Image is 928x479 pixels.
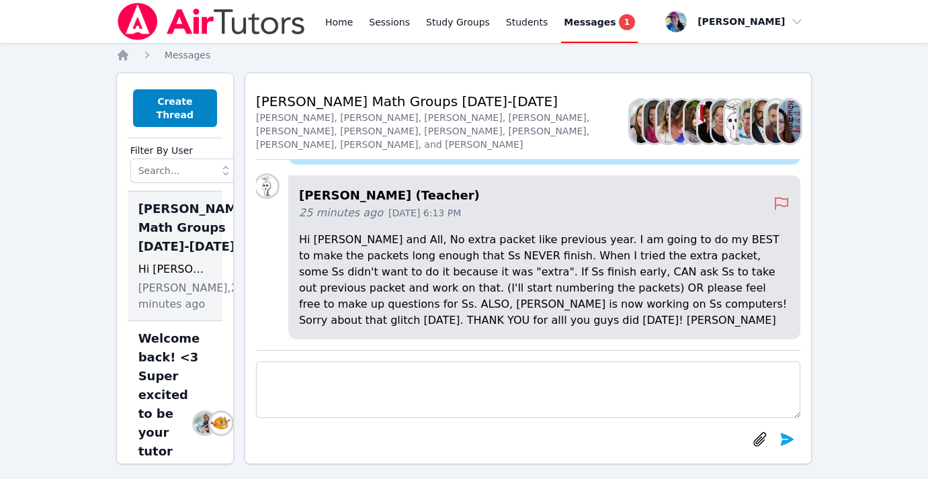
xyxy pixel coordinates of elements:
img: Turgay Turac [210,412,232,434]
span: 25 minutes ago [299,205,383,221]
img: Michelle Dalton [712,100,733,143]
img: Diana Carle [685,100,706,143]
h2: [PERSON_NAME] Math Groups [DATE]-[DATE] [256,92,630,111]
button: Create Thread [133,89,217,127]
span: 1 [619,14,635,30]
p: Hi [PERSON_NAME] and All, No extra packet like previous year. I am going to do my BEST to make th... [299,232,790,329]
img: Rebecca Miller [644,100,665,143]
h4: [PERSON_NAME] (Teacher) [299,186,773,205]
a: Messages [165,48,211,62]
span: [PERSON_NAME] Math Groups [DATE]-[DATE] [138,200,251,256]
img: Alexis Asiama [671,100,692,143]
div: [PERSON_NAME] Math Groups [DATE]-[DATE]Sarah BenzingerRebecca MillerSandra DavisAlexis AsiamaDian... [128,191,222,321]
img: Bernard Estephan [752,100,773,143]
img: Diaa Walweel [765,100,787,143]
img: Joyce Law [725,100,747,143]
span: Messages [165,50,211,60]
span: Messages [564,15,616,29]
span: [PERSON_NAME], 25 minutes ago [138,280,245,312]
div: Hi [PERSON_NAME] and All, No extra packet like previous year. I am going to do my BEST to make th... [138,261,212,277]
img: Leah Hoff [779,100,800,143]
img: Air Tutors [116,3,306,40]
img: Johnicia Haynes [698,100,720,143]
span: [DATE] 6:13 PM [388,206,461,220]
nav: Breadcrumb [116,48,812,62]
input: Search... [130,159,238,183]
label: Filter By User [130,138,220,159]
div: [PERSON_NAME], [PERSON_NAME], [PERSON_NAME], [PERSON_NAME], [PERSON_NAME], [PERSON_NAME], [PERSON... [256,111,630,151]
img: Sandra Davis [657,100,679,143]
img: Sarah Benzinger [630,100,652,143]
img: Narin Turac [194,412,216,434]
img: Joyce Law [256,175,278,197]
img: Jorge Calderon [739,100,760,143]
